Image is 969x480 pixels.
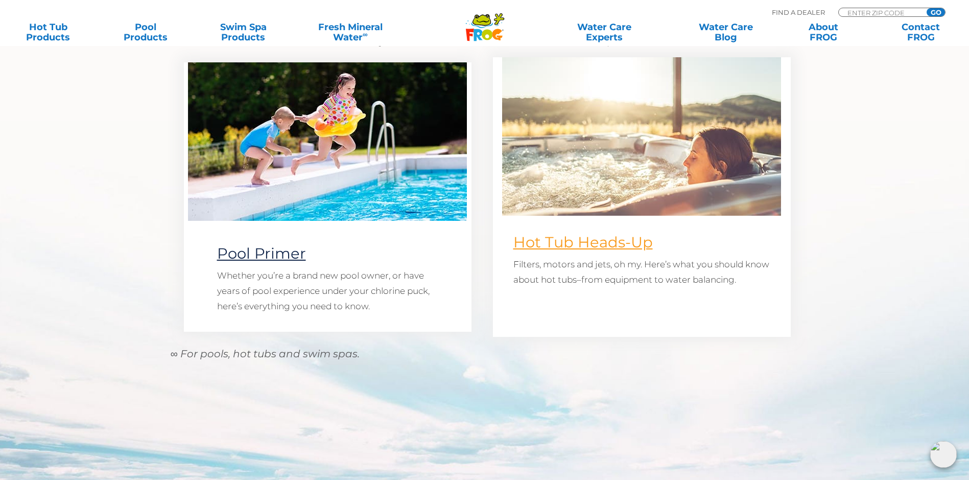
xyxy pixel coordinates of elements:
img: poolhome [188,62,467,221]
p: Filters, motors and jets, oh my. Here’s what you should know about hot tubs–from equipment to wat... [513,257,770,287]
p: Whether you’re a brand new pool owner, or have years of pool experience under your chlorine puck,... [217,268,438,314]
img: openIcon [930,441,957,468]
a: Fresh MineralWater∞ [303,22,398,42]
sup: ∞ [363,30,368,38]
a: Water CareBlog [688,22,764,42]
a: Water CareExperts [543,22,666,42]
a: Hot Tub Heads-Up [513,233,653,251]
p: Find A Dealer [772,8,825,17]
input: Zip Code Form [846,8,915,17]
img: hottubhome [502,57,781,216]
a: ContactFROG [883,22,959,42]
a: Hot TubProducts [10,22,86,42]
a: Pool Primer [217,244,306,262]
a: AboutFROG [785,22,861,42]
em: ∞ For pools, hot tubs and swim spas. [171,348,360,360]
a: Swim SpaProducts [205,22,281,42]
input: GO [927,8,945,16]
a: PoolProducts [108,22,184,42]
